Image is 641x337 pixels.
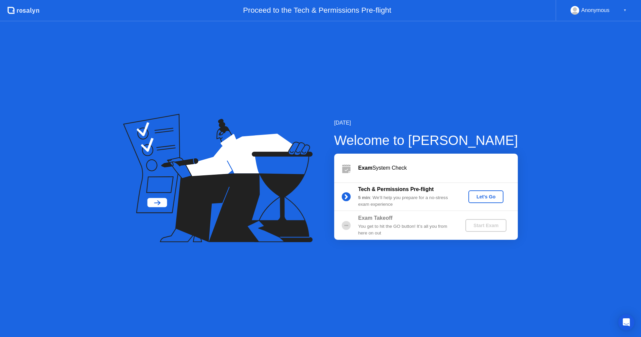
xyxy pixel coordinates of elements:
b: Exam [358,165,373,171]
div: Open Intercom Messenger [618,314,634,330]
b: 5 min [358,195,370,200]
div: Welcome to [PERSON_NAME] [334,130,518,150]
b: Exam Takeoff [358,215,393,221]
div: Anonymous [581,6,610,15]
div: You get to hit the GO button! It’s all you from here on out [358,223,454,237]
div: [DATE] [334,119,518,127]
div: : We’ll help you prepare for a no-stress exam experience [358,194,454,208]
div: Let's Go [471,194,501,199]
div: System Check [358,164,518,172]
b: Tech & Permissions Pre-flight [358,186,434,192]
div: Start Exam [468,223,504,228]
button: Let's Go [468,190,503,203]
div: ▼ [623,6,627,15]
button: Start Exam [465,219,506,232]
